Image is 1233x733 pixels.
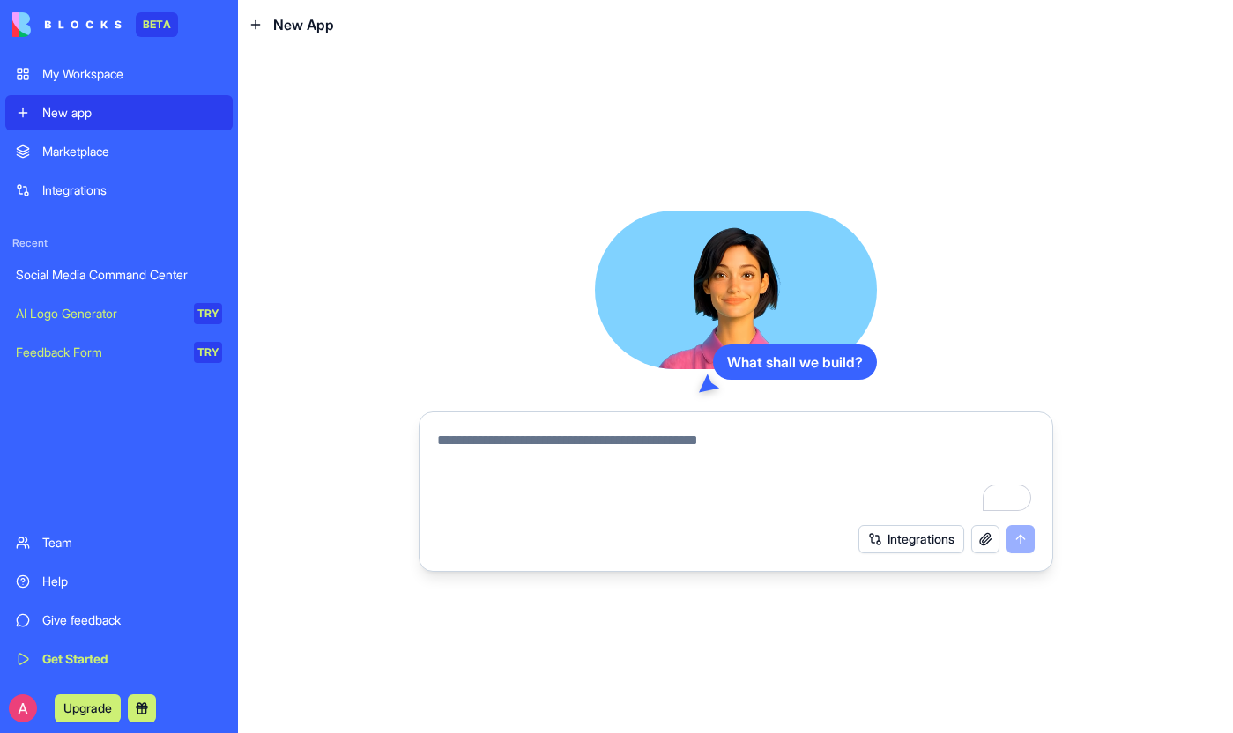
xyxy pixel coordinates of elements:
[5,257,233,292] a: Social Media Command Center
[42,65,222,83] div: My Workspace
[5,296,233,331] a: AI Logo GeneratorTRY
[273,14,334,35] span: New App
[12,12,178,37] a: BETA
[5,525,233,560] a: Team
[5,134,233,169] a: Marketplace
[858,525,964,553] button: Integrations
[9,694,37,722] img: ACg8ocIRP2_JpaGwG_girOzm0h4b_KSnTZLtLG2KdXgiaJSFDoQQoA=s96-c
[713,344,877,380] div: What shall we build?
[194,342,222,363] div: TRY
[16,266,222,284] div: Social Media Command Center
[5,564,233,599] a: Help
[42,573,222,590] div: Help
[42,611,222,629] div: Give feedback
[437,430,1035,515] textarea: To enrich screen reader interactions, please activate Accessibility in Grammarly extension settings
[42,650,222,668] div: Get Started
[42,143,222,160] div: Marketplace
[12,12,122,37] img: logo
[42,104,222,122] div: New app
[42,534,222,552] div: Team
[5,236,233,250] span: Recent
[55,699,121,716] a: Upgrade
[136,12,178,37] div: BETA
[42,181,222,199] div: Integrations
[16,344,182,361] div: Feedback Form
[5,335,233,370] a: Feedback FormTRY
[194,303,222,324] div: TRY
[5,56,233,92] a: My Workspace
[5,641,233,677] a: Get Started
[5,95,233,130] a: New app
[16,305,182,322] div: AI Logo Generator
[55,694,121,722] button: Upgrade
[5,603,233,638] a: Give feedback
[5,173,233,208] a: Integrations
